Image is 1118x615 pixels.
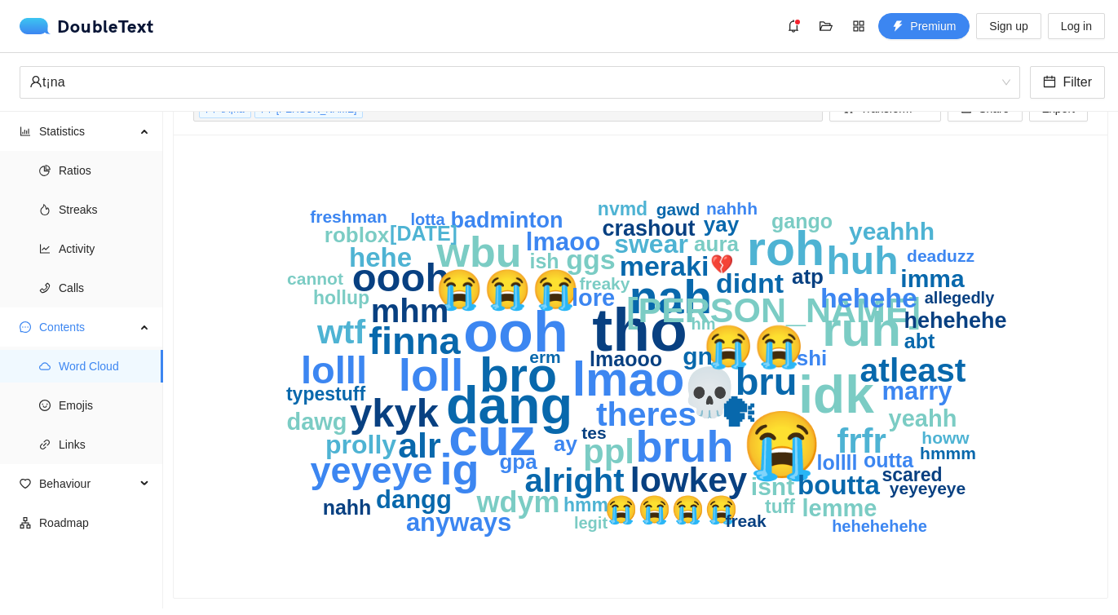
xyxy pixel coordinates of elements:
[39,204,51,215] span: fire
[580,274,630,293] text: freaky
[59,193,150,226] span: Streaks
[921,428,970,447] text: howw
[614,229,688,259] text: swear
[583,432,634,471] text: ppl
[20,478,31,489] span: heart
[529,250,559,272] text: ish
[29,67,996,98] div: t¡na
[369,319,461,362] text: finna
[1048,13,1105,39] button: Log in
[221,104,245,115] span: tÂ¡na
[598,198,647,219] text: nvmd
[626,290,921,330] text: [PERSON_NAME]
[39,467,135,500] span: Behaviour
[20,18,154,34] a: logoDoubleText
[20,18,154,34] div: DoubleText
[925,289,995,307] text: allegedly
[20,517,31,529] span: apartment
[890,479,966,498] text: yeyeyeye
[399,350,463,400] text: loll
[39,439,51,450] span: link
[846,20,871,33] span: appstore
[350,391,440,435] text: ykyk
[39,400,51,411] span: smile
[29,75,42,88] span: user
[406,508,511,537] text: anyways
[592,295,687,364] text: tho
[310,449,432,491] text: yeyeye
[59,154,150,187] span: Ratios
[446,375,572,435] text: dang
[451,208,563,232] text: badminton
[694,232,739,256] text: aura
[325,430,396,459] text: prolly
[1061,17,1092,35] span: Log in
[703,322,805,371] text: 😭😭
[310,207,387,226] text: freshman
[846,13,872,39] button: appstore
[499,449,537,474] text: gpa
[904,308,1006,333] text: hehehehe
[802,495,877,521] text: lemme
[719,392,758,435] text: 🗣
[325,223,390,247] text: roblox
[849,218,935,245] text: yeahhh
[636,422,734,471] text: bruh
[765,496,795,517] text: tuff
[904,330,935,352] text: abt
[706,199,758,218] text: nahhh
[390,222,457,245] text: [DATE]
[751,473,794,500] text: isnt
[892,20,904,33] span: thunderbolt
[376,485,452,514] text: dangg
[878,13,970,39] button: thunderboltPremium
[736,360,798,403] text: bru
[1043,75,1056,91] span: calendar
[323,496,372,519] text: nahh
[907,246,974,265] text: deaduzz
[440,445,479,493] text: ig
[301,348,367,392] text: lolll
[1063,72,1092,92] span: Filter
[882,377,952,405] text: marry
[574,514,608,532] text: legit
[725,511,767,530] text: freak
[398,426,441,465] text: alr
[39,165,51,176] span: pie-chart
[602,216,695,241] text: crashout
[817,451,858,474] text: lollll
[620,250,709,281] text: meraki
[797,346,828,370] text: shi
[827,239,899,282] text: huh
[59,232,150,265] span: Activity
[910,17,956,35] span: Premium
[449,408,536,467] text: cuz
[813,13,839,39] button: folder-open
[39,507,150,539] span: Roadmap
[39,282,51,294] span: phone
[989,17,1027,35] span: Sign up
[792,264,824,289] text: atp
[286,383,365,405] text: typestuff
[920,444,976,462] text: hmmm
[604,493,739,526] text: 😭😭😭😭
[39,361,51,372] span: cloud
[352,255,450,299] text: oooh
[410,210,445,228] text: lotta
[313,287,369,308] text: hollup
[820,282,917,313] text: hehehe
[276,104,357,115] span: [PERSON_NAME]
[656,200,700,219] text: gawd
[832,517,927,535] text: hehehehehe
[692,315,716,333] text: hm
[889,405,957,431] text: yeahh
[882,464,942,485] text: scared
[479,348,557,402] text: bro
[526,228,600,256] text: lmaoo
[436,228,522,276] text: wbu
[287,269,343,288] text: cannot
[371,293,449,329] text: mhm
[798,365,874,424] text: idk
[563,494,608,515] text: hmm
[349,242,412,272] text: hehe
